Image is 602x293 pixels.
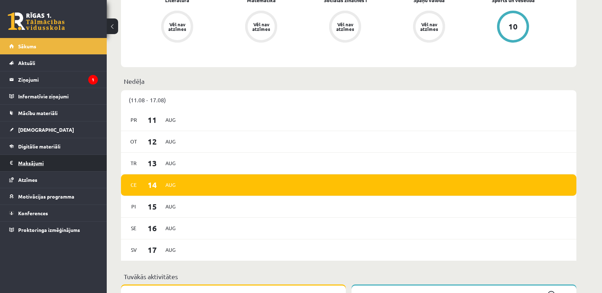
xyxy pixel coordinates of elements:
span: Aktuāli [18,60,35,66]
span: Aug [163,114,178,125]
span: Proktoringa izmēģinājums [18,227,80,233]
span: Konferences [18,210,48,216]
span: Aug [163,179,178,190]
span: Mācību materiāli [18,110,58,116]
span: Digitālie materiāli [18,143,60,150]
legend: Ziņojumi [18,71,98,88]
a: Digitālie materiāli [9,138,98,154]
span: Se [126,223,141,234]
span: Motivācijas programma [18,193,74,200]
a: Aktuāli [9,55,98,71]
a: Mācību materiāli [9,105,98,121]
span: Aug [163,136,178,147]
a: Atzīmes [9,172,98,188]
span: Aug [163,158,178,169]
span: Aug [163,223,178,234]
span: Sv [126,244,141,255]
span: Pr [126,114,141,125]
a: Rīgas 1. Tālmācības vidusskola [8,12,65,30]
span: [DEMOGRAPHIC_DATA] [18,126,74,133]
div: Vēl nav atzīmes [251,22,271,31]
a: Vēl nav atzīmes [303,11,387,44]
div: Vēl nav atzīmes [167,22,187,31]
span: 12 [141,136,163,147]
span: Pi [126,201,141,212]
span: Aug [163,244,178,255]
a: Maksājumi [9,155,98,171]
span: Aug [163,201,178,212]
a: Informatīvie ziņojumi [9,88,98,104]
p: Nedēļa [124,76,574,86]
span: Ot [126,136,141,147]
a: Motivācijas programma [9,188,98,205]
span: 15 [141,201,163,212]
a: Sākums [9,38,98,54]
span: Atzīmes [18,177,37,183]
div: Vēl nav atzīmes [335,22,355,31]
p: Tuvākās aktivitātes [124,272,574,281]
a: Vēl nav atzīmes [387,11,471,44]
i: 1 [88,75,98,85]
span: 14 [141,179,163,191]
span: Tr [126,158,141,169]
div: Vēl nav atzīmes [419,22,439,31]
a: 10 [471,11,555,44]
div: 10 [508,23,518,31]
a: Konferences [9,205,98,221]
a: Vēl nav atzīmes [219,11,303,44]
a: Ziņojumi1 [9,71,98,88]
a: Vēl nav atzīmes [135,11,219,44]
span: Sākums [18,43,36,49]
span: 17 [141,244,163,256]
span: 16 [141,222,163,234]
a: [DEMOGRAPHIC_DATA] [9,121,98,138]
legend: Informatīvie ziņojumi [18,88,98,104]
span: 11 [141,114,163,126]
span: 13 [141,157,163,169]
a: Proktoringa izmēģinājums [9,222,98,238]
div: (11.08 - 17.08) [121,90,576,109]
span: Ce [126,179,141,190]
legend: Maksājumi [18,155,98,171]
